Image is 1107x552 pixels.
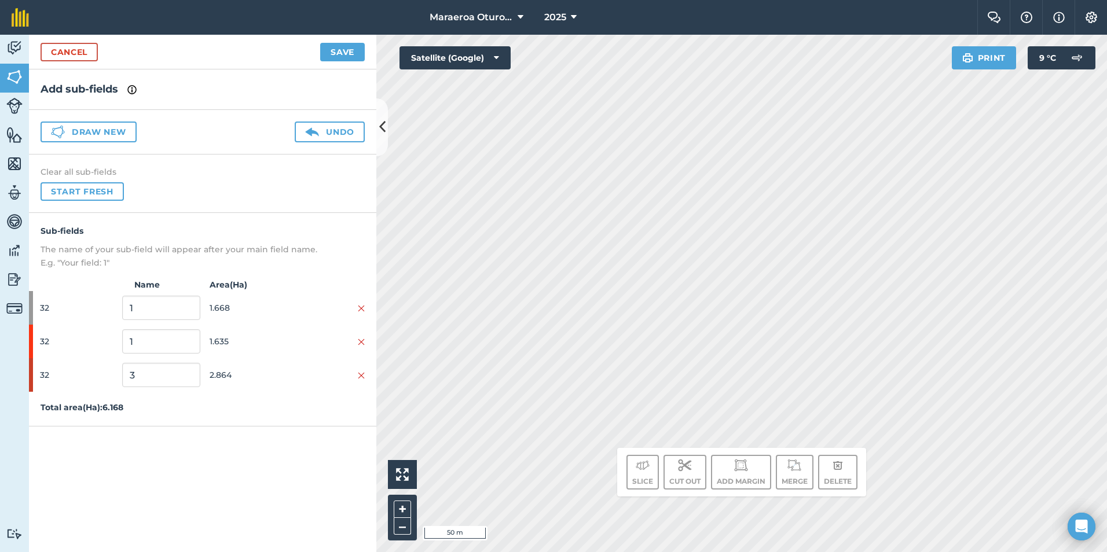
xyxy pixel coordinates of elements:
[41,243,365,256] p: The name of your sub-field will appear after your main field name.
[210,330,287,352] span: 1.635
[6,271,23,288] img: svg+xml;base64,PD94bWwgdmVyc2lvbj0iMS4wIiBlbmNvZGluZz0idXRmLTgiPz4KPCEtLSBHZW5lcmF0b3I6IEFkb2JlIE...
[776,455,813,490] button: Merge
[1065,46,1088,69] img: svg+xml;base64,PD94bWwgdmVyc2lvbj0iMS4wIiBlbmNvZGluZz0idXRmLTgiPz4KPCEtLSBHZW5lcmF0b3I6IEFkb2JlIE...
[358,371,365,380] img: svg+xml;base64,PHN2ZyB4bWxucz0iaHR0cDovL3d3dy53My5vcmcvMjAwMC9zdmciIHdpZHRoPSIyMiIgaGVpZ2h0PSIzMC...
[6,39,23,57] img: svg+xml;base64,PD94bWwgdmVyc2lvbj0iMS4wIiBlbmNvZGluZz0idXRmLTgiPz4KPCEtLSBHZW5lcmF0b3I6IEFkb2JlIE...
[41,81,365,98] h2: Add sub-fields
[40,297,118,319] span: 32
[734,458,748,472] img: svg+xml;base64,PD94bWwgdmVyc2lvbj0iMS4wIiBlbmNvZGluZz0idXRmLTgiPz4KPCEtLSBHZW5lcmF0b3I6IEFkb2JlIE...
[952,46,1017,69] button: Print
[6,300,23,317] img: svg+xml;base64,PD94bWwgdmVyc2lvbj0iMS4wIiBlbmNvZGluZz0idXRmLTgiPz4KPCEtLSBHZW5lcmF0b3I6IEFkb2JlIE...
[40,330,118,352] span: 32
[6,126,23,143] img: svg+xml;base64,PHN2ZyB4bWxucz0iaHR0cDovL3d3dy53My5vcmcvMjAwMC9zdmciIHdpZHRoPSI1NiIgaGVpZ2h0PSI2MC...
[41,225,365,237] h4: Sub-fields
[295,122,365,142] button: Undo
[29,358,376,392] div: 322.864
[210,364,287,386] span: 2.864
[29,325,376,358] div: 321.635
[664,455,706,490] button: Cut out
[1028,46,1095,69] button: 9 °C
[41,256,365,269] p: E.g. "Your field: 1"
[358,337,365,347] img: svg+xml;base64,PHN2ZyB4bWxucz0iaHR0cDovL3d3dy53My5vcmcvMjAwMC9zdmciIHdpZHRoPSIyMiIgaGVpZ2h0PSIzMC...
[41,166,365,178] h4: Clear all sub-fields
[787,458,801,472] img: svg+xml;base64,PD94bWwgdmVyc2lvbj0iMS4wIiBlbmNvZGluZz0idXRmLTgiPz4KPCEtLSBHZW5lcmF0b3I6IEFkb2JlIE...
[41,43,98,61] a: Cancel
[833,458,843,472] img: svg+xml;base64,PHN2ZyB4bWxucz0iaHR0cDovL3d3dy53My5vcmcvMjAwMC9zdmciIHdpZHRoPSIxOCIgaGVpZ2h0PSIyNC...
[962,51,973,65] img: svg+xml;base64,PHN2ZyB4bWxucz0iaHR0cDovL3d3dy53My5vcmcvMjAwMC9zdmciIHdpZHRoPSIxOSIgaGVpZ2h0PSIyNC...
[127,83,137,97] img: svg+xml;base64,PHN2ZyB4bWxucz0iaHR0cDovL3d3dy53My5vcmcvMjAwMC9zdmciIHdpZHRoPSIxNyIgaGVpZ2h0PSIxNy...
[394,518,411,535] button: –
[6,528,23,539] img: svg+xml;base64,PD94bWwgdmVyc2lvbj0iMS4wIiBlbmNvZGluZz0idXRmLTgiPz4KPCEtLSBHZW5lcmF0b3I6IEFkb2JlIE...
[1020,12,1033,23] img: A question mark icon
[1084,12,1098,23] img: A cog icon
[40,364,118,386] span: 32
[394,501,411,518] button: +
[41,182,124,201] button: Start fresh
[6,155,23,172] img: svg+xml;base64,PHN2ZyB4bWxucz0iaHR0cDovL3d3dy53My5vcmcvMjAwMC9zdmciIHdpZHRoPSI1NiIgaGVpZ2h0PSI2MC...
[6,213,23,230] img: svg+xml;base64,PD94bWwgdmVyc2lvbj0iMS4wIiBlbmNvZGluZz0idXRmLTgiPz4KPCEtLSBHZW5lcmF0b3I6IEFkb2JlIE...
[396,468,409,481] img: Four arrows, one pointing top left, one top right, one bottom right and the last bottom left
[6,184,23,201] img: svg+xml;base64,PD94bWwgdmVyc2lvbj0iMS4wIiBlbmNvZGluZz0idXRmLTgiPz4KPCEtLSBHZW5lcmF0b3I6IEFkb2JlIE...
[1053,10,1065,24] img: svg+xml;base64,PHN2ZyB4bWxucz0iaHR0cDovL3d3dy53My5vcmcvMjAwMC9zdmciIHdpZHRoPSIxNyIgaGVpZ2h0PSIxNy...
[320,43,365,61] button: Save
[678,458,692,472] img: svg+xml;base64,PD94bWwgdmVyc2lvbj0iMS4wIiBlbmNvZGluZz0idXRmLTgiPz4KPCEtLSBHZW5lcmF0b3I6IEFkb2JlIE...
[636,458,650,472] img: svg+xml;base64,PD94bWwgdmVyc2lvbj0iMS4wIiBlbmNvZGluZz0idXRmLTgiPz4KPCEtLSBHZW5lcmF0b3I6IEFkb2JlIE...
[430,10,513,24] span: Maraeroa Oturoa 2b
[626,455,659,490] button: Slice
[399,46,511,69] button: Satellite (Google)
[6,242,23,259] img: svg+xml;base64,PD94bWwgdmVyc2lvbj0iMS4wIiBlbmNvZGluZz0idXRmLTgiPz4KPCEtLSBHZW5lcmF0b3I6IEFkb2JlIE...
[12,8,29,27] img: fieldmargin Logo
[41,122,137,142] button: Draw new
[6,98,23,114] img: svg+xml;base64,PD94bWwgdmVyc2lvbj0iMS4wIiBlbmNvZGluZz0idXRmLTgiPz4KPCEtLSBHZW5lcmF0b3I6IEFkb2JlIE...
[6,68,23,86] img: svg+xml;base64,PHN2ZyB4bWxucz0iaHR0cDovL3d3dy53My5vcmcvMjAwMC9zdmciIHdpZHRoPSI1NiIgaGVpZ2h0PSI2MC...
[1068,513,1095,540] div: Open Intercom Messenger
[305,125,319,139] img: svg+xml;base64,PD94bWwgdmVyc2lvbj0iMS4wIiBlbmNvZGluZz0idXRmLTgiPz4KPCEtLSBHZW5lcmF0b3I6IEFkb2JlIE...
[818,455,857,490] button: Delete
[987,12,1001,23] img: Two speech bubbles overlapping with the left bubble in the forefront
[358,304,365,313] img: svg+xml;base64,PHN2ZyB4bWxucz0iaHR0cDovL3d3dy53My5vcmcvMjAwMC9zdmciIHdpZHRoPSIyMiIgaGVpZ2h0PSIzMC...
[1039,46,1056,69] span: 9 ° C
[203,278,376,291] strong: Area ( Ha )
[41,402,123,413] strong: Total area ( Ha ): 6.168
[29,291,376,325] div: 321.668
[711,455,771,490] button: Add margin
[116,278,203,291] strong: Name
[544,10,566,24] span: 2025
[210,297,287,319] span: 1.668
